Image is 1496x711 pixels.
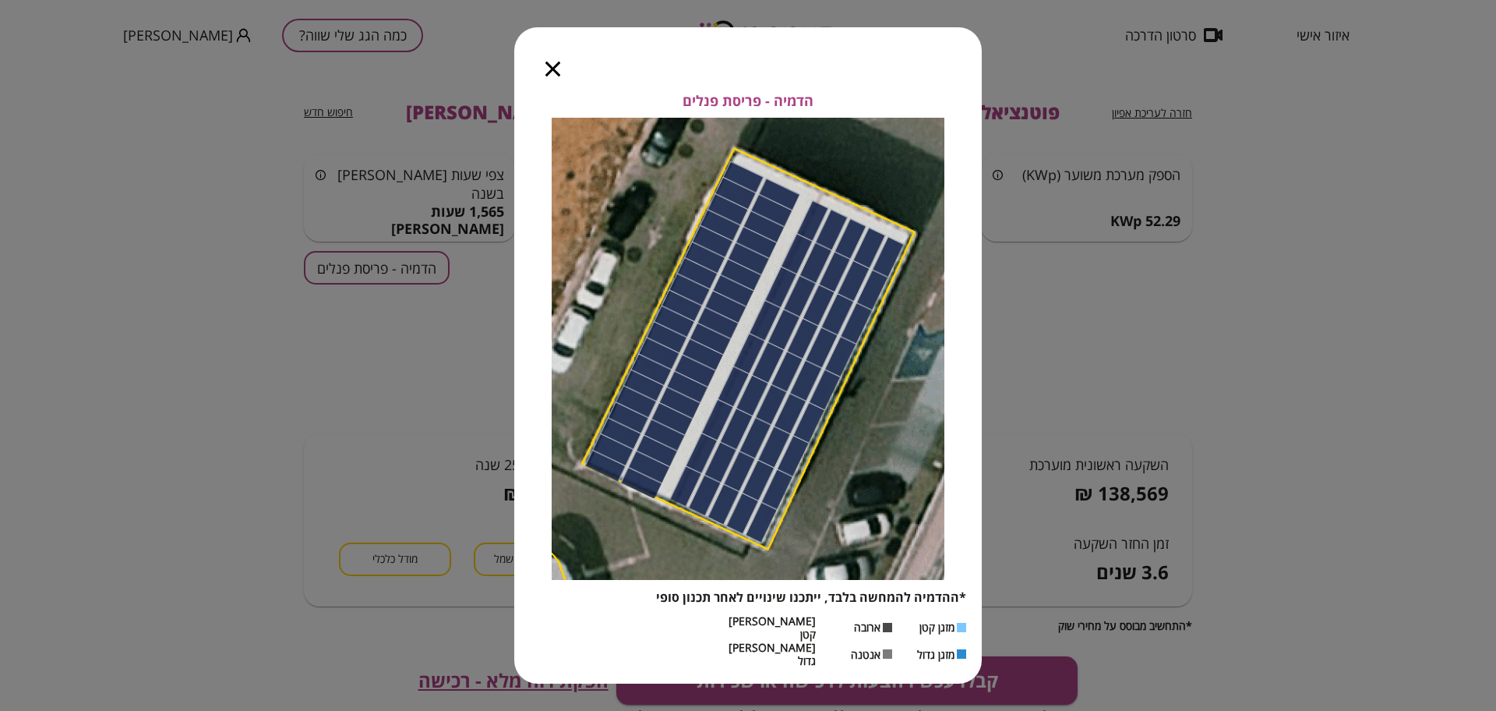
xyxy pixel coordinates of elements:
[552,118,944,580] img: Panels layout
[854,621,880,634] span: ארובה
[656,589,966,606] span: *ההדמיה להמחשה בלבד, ייתכנו שינויים לאחר תכנון סופי
[917,648,954,661] span: מזגן גדול
[729,614,816,642] span: [PERSON_NAME] קטן
[919,621,954,634] span: מזגן קטן
[729,641,816,668] span: [PERSON_NAME] גדול
[851,648,880,661] span: אנטנה
[683,93,813,110] span: הדמיה - פריסת פנלים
